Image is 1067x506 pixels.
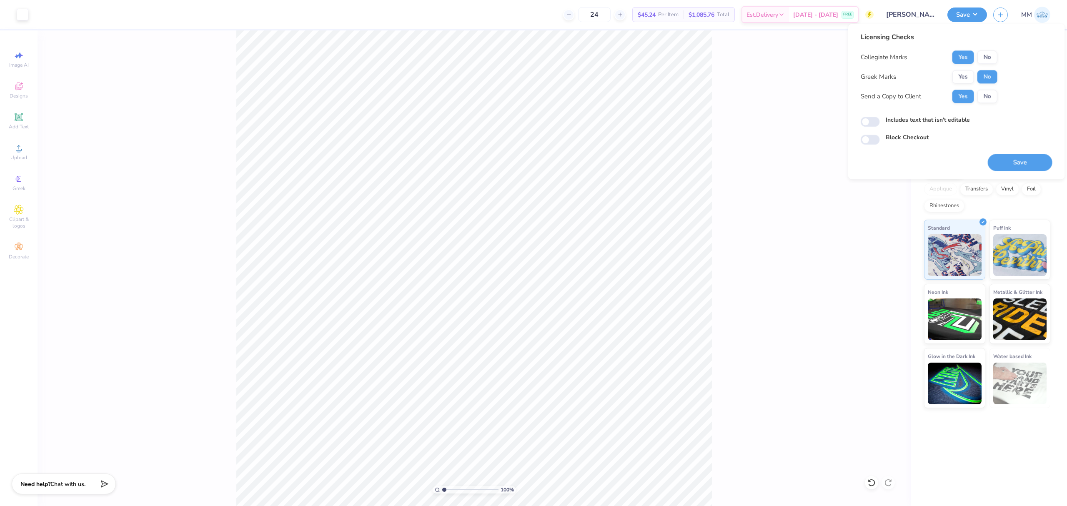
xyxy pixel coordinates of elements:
button: Yes [952,90,974,103]
button: Save [988,154,1052,171]
div: Greek Marks [861,72,896,82]
strong: Need help? [20,480,50,488]
button: Yes [952,50,974,64]
button: Save [947,8,987,22]
span: Glow in the Dark Ink [928,352,975,361]
div: Transfers [960,183,993,195]
span: Greek [13,185,25,192]
img: Metallic & Glitter Ink [993,298,1047,340]
img: Water based Ink [993,363,1047,404]
span: Neon Ink [928,288,948,296]
div: Send a Copy to Client [861,92,921,101]
span: Image AI [9,62,29,68]
button: No [977,90,997,103]
span: Clipart & logos [4,216,33,229]
label: Block Checkout [886,133,929,142]
div: Foil [1022,183,1041,195]
span: 100 % [501,486,514,493]
button: No [977,70,997,83]
span: $1,085.76 [689,10,714,19]
label: Includes text that isn't editable [886,115,970,124]
img: Glow in the Dark Ink [928,363,982,404]
span: MM [1021,10,1032,20]
img: Neon Ink [928,298,982,340]
span: Per Item [658,10,679,19]
img: Mariah Myssa Salurio [1034,7,1050,23]
span: Metallic & Glitter Ink [993,288,1042,296]
span: Designs [10,93,28,99]
span: FREE [843,12,852,18]
input: Untitled Design [880,6,941,23]
span: Est. Delivery [746,10,778,19]
div: Vinyl [996,183,1019,195]
input: – – [578,7,611,22]
span: Puff Ink [993,223,1011,232]
div: Rhinestones [924,200,964,212]
span: Chat with us. [50,480,85,488]
span: Upload [10,154,27,161]
div: Applique [924,183,957,195]
img: Puff Ink [993,234,1047,276]
img: Standard [928,234,982,276]
span: Total [717,10,729,19]
span: Add Text [9,123,29,130]
button: No [977,50,997,64]
a: MM [1021,7,1050,23]
div: Licensing Checks [861,32,997,42]
span: Decorate [9,253,29,260]
span: Standard [928,223,950,232]
div: Collegiate Marks [861,53,907,62]
span: Water based Ink [993,352,1032,361]
span: [DATE] - [DATE] [793,10,838,19]
span: $45.24 [638,10,656,19]
button: Yes [952,70,974,83]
